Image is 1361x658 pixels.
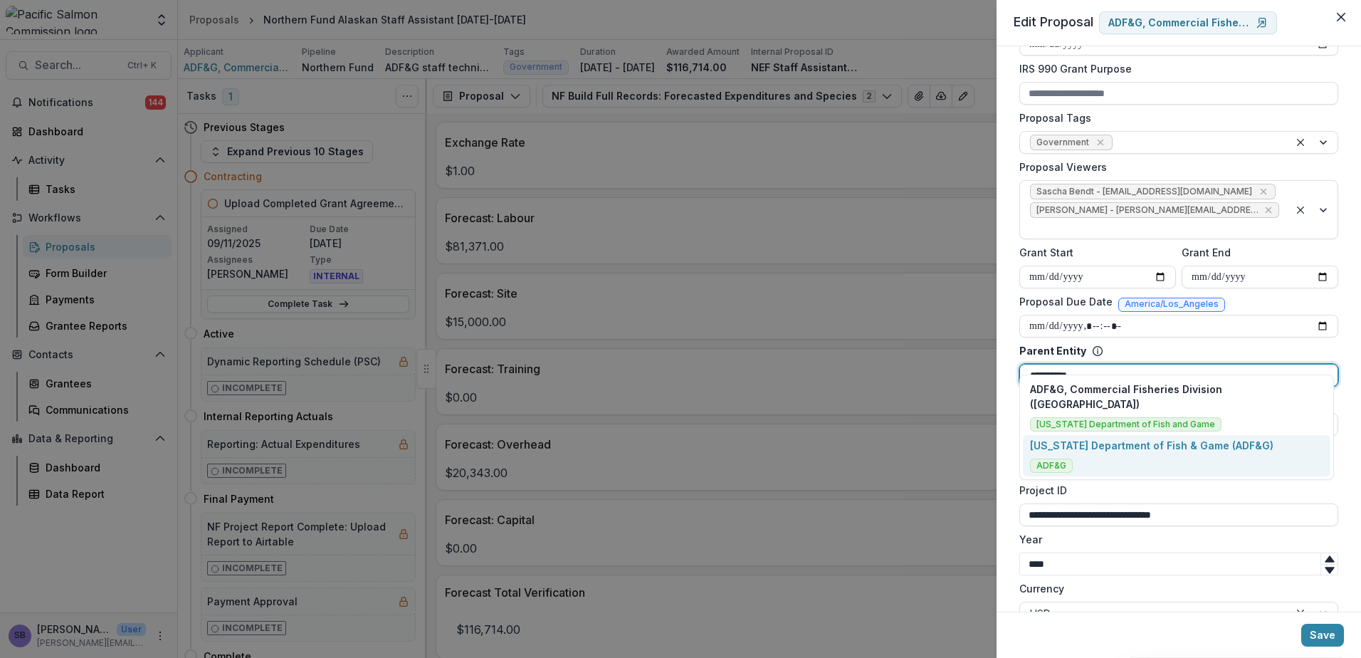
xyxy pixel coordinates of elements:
span: [PERSON_NAME] - [PERSON_NAME][EMAIL_ADDRESS][DOMAIN_NAME] [1036,205,1258,215]
button: Save [1301,624,1344,647]
span: ADF&G [1030,459,1073,473]
p: ADF&G, Commercial Fisheries Division ([GEOGRAPHIC_DATA]) [1108,17,1251,29]
label: Grant End [1182,245,1330,260]
p: ADF&G, Commercial Fisheries Division ([GEOGRAPHIC_DATA]) [1030,382,1324,412]
span: Edit Proposal [1014,14,1093,29]
span: [US_STATE] Department of Fish and Game [1030,417,1221,432]
span: Government [1036,137,1089,147]
label: IRS 990 Grant Purpose [1019,61,1330,76]
p: Parent Entity [1019,343,1086,358]
p: [US_STATE] Department of Fish & Game (ADF&G) [1030,438,1273,453]
label: Grant Start [1019,245,1167,260]
label: Currency [1019,581,1330,596]
label: Project ID [1019,483,1330,498]
a: ADF&G, Commercial Fisheries Division ([GEOGRAPHIC_DATA]) [1099,11,1277,34]
span: America/Los_Angeles [1125,299,1219,309]
label: Proposal Viewers [1019,160,1330,174]
div: Clear selected options [1292,134,1309,151]
label: Year [1019,532,1330,547]
div: Clear selected options [1292,202,1309,219]
label: Proposal Due Date [1019,294,1113,309]
div: Remove Sascha Bendt - bendt@psc.org [1256,184,1271,199]
div: Remove Victor Keong - keong@psc.org [1263,203,1274,217]
button: Close [1330,6,1352,28]
label: Proposal Tags [1019,110,1330,125]
div: Remove Government [1093,135,1108,150]
span: Sascha Bendt - [EMAIL_ADDRESS][DOMAIN_NAME] [1036,187,1252,197]
div: Clear selected options [1292,605,1309,622]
